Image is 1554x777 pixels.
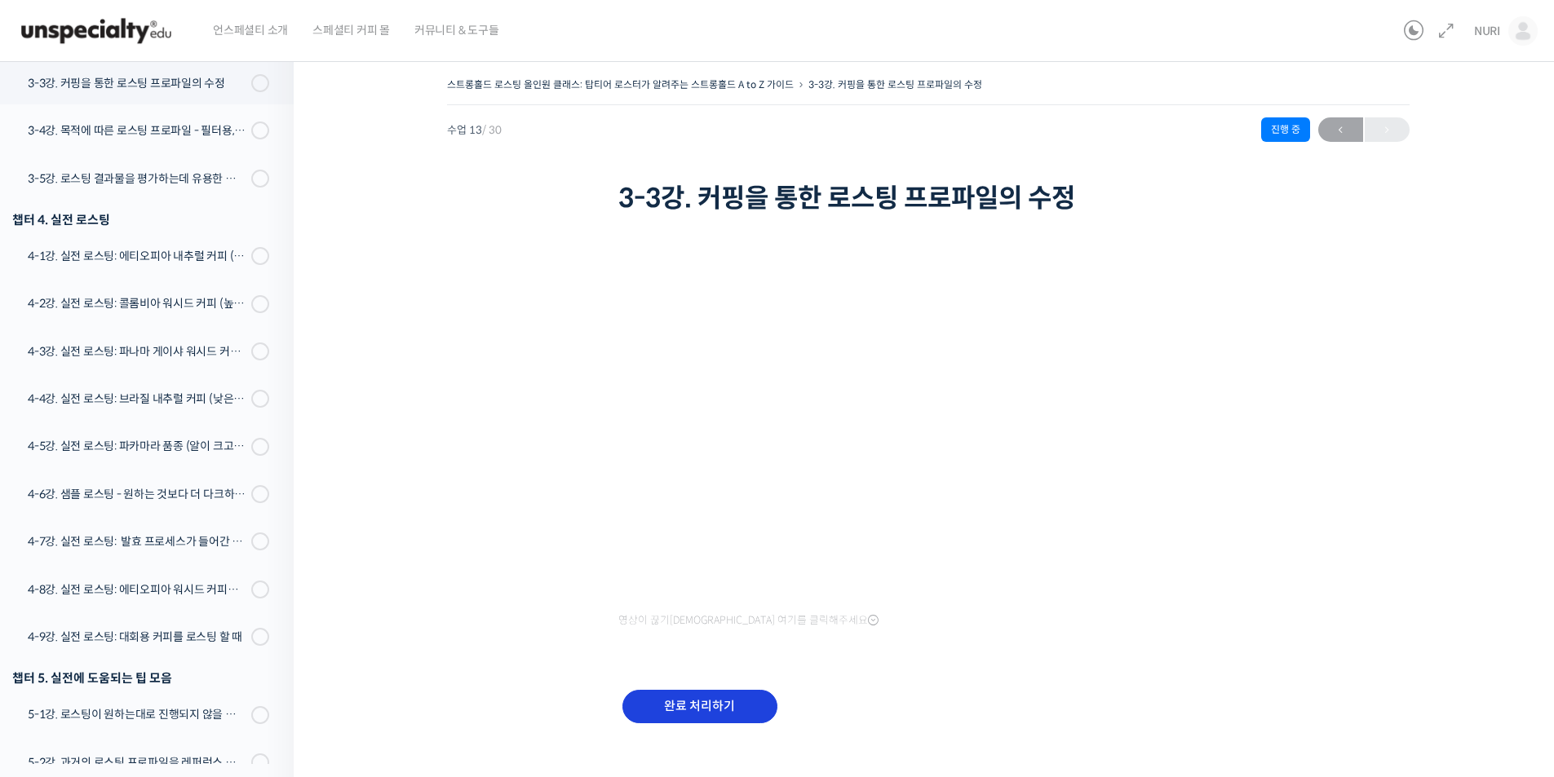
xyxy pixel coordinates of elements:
div: 챕터 5. 실전에 도움되는 팁 모음 [12,667,269,689]
span: ← [1318,119,1363,141]
a: 3-3강. 커핑을 통한 로스팅 프로파일의 수정 [808,78,982,91]
span: 영상이 끊기[DEMOGRAPHIC_DATA] 여기를 클릭해주세요 [618,614,879,627]
div: 4-9강. 실전 로스팅: 대회용 커피를 로스팅 할 때 [28,628,246,646]
div: 4-1강. 실전 로스팅: 에티오피아 내추럴 커피 (당분이 많이 포함되어 있고 색이 고르지 않은 경우) [28,247,246,265]
div: 4-4강. 실전 로스팅: 브라질 내추럴 커피 (낮은 고도에서 재배되어 당분과 밀도가 낮은 경우) [28,390,246,408]
div: 진행 중 [1261,117,1310,142]
div: 4-3강. 실전 로스팅: 파나마 게이샤 워시드 커피 (플레이버 프로파일이 로스팅하기 까다로운 경우) [28,342,246,360]
span: 설정 [252,541,272,554]
span: 대화 [149,542,169,555]
a: 스트롱홀드 로스팅 올인원 클래스: 탑티어 로스터가 알려주는 스트롱홀드 A to Z 가이드 [447,78,794,91]
div: 3-4강. 목적에 따른 로스팅 프로파일 - 필터용, 에스프레소용 [28,121,246,139]
input: 완료 처리하기 [622,690,777,723]
div: 챕터 4. 실전 로스팅 [12,209,269,231]
div: 4-5강. 실전 로스팅: 파카마라 품종 (알이 크고 산지에서 건조가 고르게 되기 힘든 경우) [28,437,246,455]
span: 수업 13 [447,125,502,135]
div: 4-2강. 실전 로스팅: 콜롬비아 워시드 커피 (높은 밀도와 수분율 때문에 1차 크랙에서 많은 수분을 방출하는 경우) [28,294,246,312]
div: 4-8강. 실전 로스팅: 에티오피아 워시드 커피를 에스프레소용으로 로스팅 할 때 [28,581,246,598]
div: 5-2강. 과거의 로스팅 프로파일을 레퍼런스 삼아 리뷰하는 방법 [28,753,246,771]
div: 4-6강. 샘플 로스팅 - 원하는 것보다 더 다크하게 로스팅 하는 이유 [28,485,246,503]
a: 대화 [108,517,210,558]
h1: 3-3강. 커핑을 통한 로스팅 프로파일의 수정 [618,183,1238,214]
div: 3-3강. 커핑을 통한 로스팅 프로파일의 수정 [28,74,246,92]
a: 설정 [210,517,313,558]
a: ←이전 [1318,117,1363,142]
span: / 30 [482,123,502,137]
span: NURI [1474,24,1500,38]
div: 5-1강. 로스팅이 원하는대로 진행되지 않을 때, 일관성이 떨어질 때 [28,705,246,723]
span: 홈 [51,541,61,554]
div: 4-7강. 실전 로스팅: 발효 프로세스가 들어간 커피를 필터용으로 로스팅 할 때 [28,532,246,550]
a: 홈 [5,517,108,558]
div: 3-5강. 로스팅 결과물을 평가하는데 유용한 팁들 - 연수를 활용한 커핑, 커핑용 분쇄도 찾기, 로스트 레벨에 따른 QC 등 [28,170,246,188]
